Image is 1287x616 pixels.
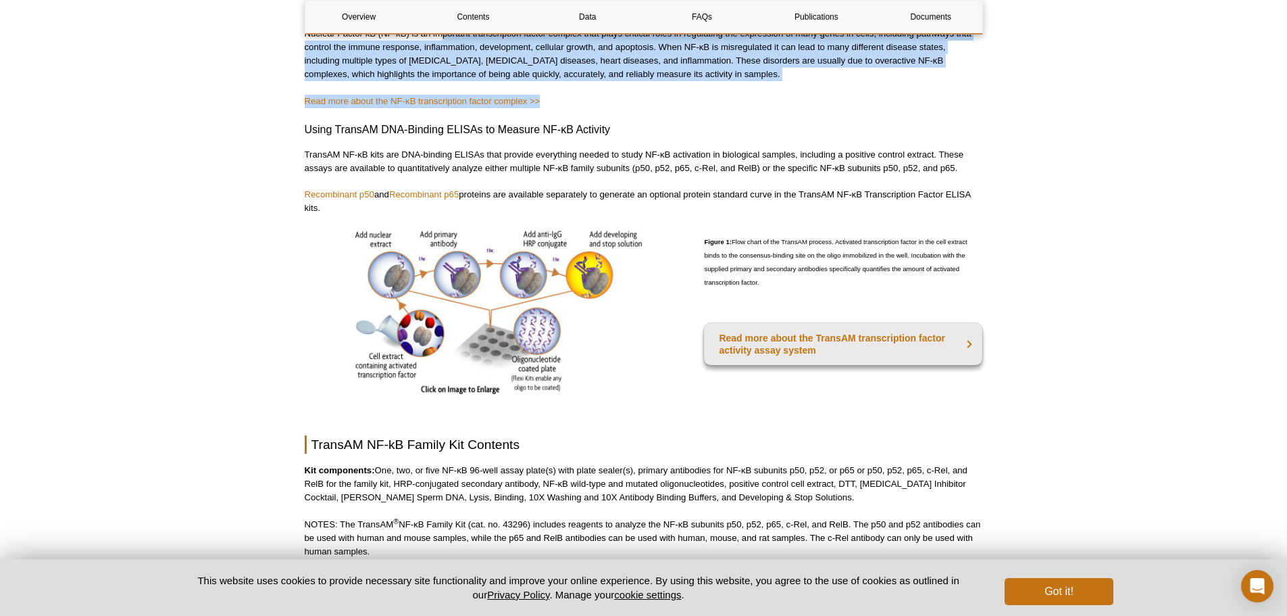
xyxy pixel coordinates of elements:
[487,589,549,600] a: Privacy Policy
[305,148,983,175] p: TransAM NF-κB kits are DNA-binding ELISAs that provide everything needed to study NF-κB activatio...
[534,1,641,33] a: Data
[877,1,984,33] a: Documents
[305,1,413,33] a: Overview
[704,229,982,300] p: Flow chart of the TransAM process. Activated transcription factor in the cell extract binds to th...
[305,189,374,199] a: Recombinant p50
[420,1,527,33] a: Contents
[614,589,681,600] button: cookie settings
[174,573,983,602] p: This website uses cookies to provide necessary site functionality and improve your online experie...
[305,122,983,138] h3: Using TransAM DNA-Binding ELISAs to Measure NF-κB Activity
[305,464,983,504] p: One, two, or five NF-κB 96-well assay plate(s) with plate sealer(s), primary antibodies for NF-κB...
[305,96,540,106] a: Read more about the NF-κB transcription factor complex >>
[393,517,399,525] sup: ®
[1241,570,1273,602] div: Open Intercom Messenger
[355,229,642,394] img: Flow chart of the TransAM DNA-binding transcription factor ELISA
[704,238,732,245] strong: Figure 1:
[305,518,983,559] p: NOTES: The TransAM NF-κB Family Kit (cat. no. 43296) includes reagents to analyze the NF-κB subun...
[719,333,945,356] strong: Read more about the TransAM transcription factor activity assay system
[305,435,983,454] h2: TransAM NF-kB Family Kit Contents
[305,27,983,81] p: Nuclear Factor κB (NF-κB) is an important transcription factor complex that plays critical roles ...
[704,323,982,365] a: Read more about the TransAM transcription factor activity assay system
[648,1,755,33] a: FAQs
[1005,578,1113,605] button: Got it!
[763,1,870,33] a: Publications
[305,188,983,215] p: and proteins are available separately to generate an optional protein standard curve in the Trans...
[305,465,375,475] strong: Kit components:
[389,189,459,199] a: Recombinant p65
